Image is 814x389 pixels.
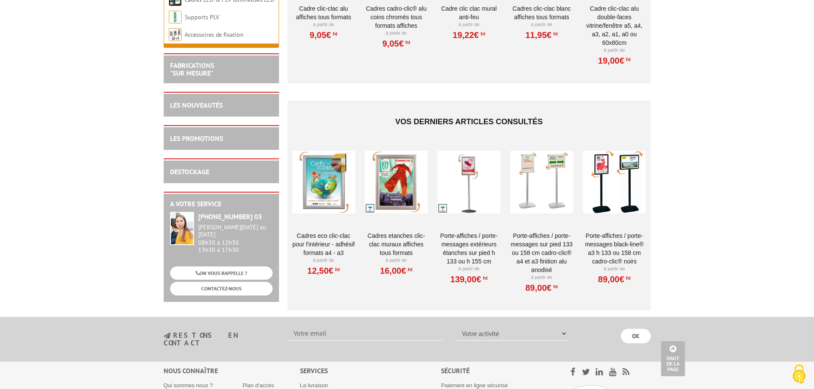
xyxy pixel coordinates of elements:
[333,266,340,272] sup: HT
[331,31,338,37] sup: HT
[198,224,273,238] div: [PERSON_NAME][DATE] au [DATE]
[583,4,646,47] a: Cadre clic-clac alu double-faces Vitrine/fenêtre A5, A4, A3, A2, A1, A0 ou 60x80cm
[243,382,274,389] a: Plan d'accès
[552,284,558,290] sup: HT
[300,366,441,376] div: Services
[621,329,651,343] input: OK
[380,268,412,273] a: 16,00€HT
[300,382,328,389] a: La livraison
[170,61,214,77] a: FABRICATIONS"Sur Mesure"
[510,274,573,281] p: À partir de
[164,332,170,339] img: newsletter.jpg
[365,4,428,30] a: Cadres Cadro-Clic® Alu coins chromés tous formats affiches
[479,31,485,37] sup: HT
[450,277,488,282] a: 139,00€HT
[365,231,428,257] a: Cadres Etanches Clic-Clac muraux affiches tous formats
[170,266,273,280] a: ON VOUS RAPPELLE ?
[164,332,276,347] h3: restons en contact
[525,285,558,290] a: 89,00€HT
[598,277,631,282] a: 89,00€HT
[583,231,646,266] a: Porte-affiches / Porte-messages Black-Line® A3 H 133 ou 158 cm Cadro-Clic® noirs
[164,382,213,389] a: Qui sommes nous ?
[438,21,500,28] p: À partir de
[510,21,573,28] p: À partir de
[438,4,500,21] a: Cadre CLIC CLAC Mural ANTI-FEU
[552,31,558,37] sup: HT
[438,266,500,272] p: À partir de
[510,4,573,21] a: Cadres clic-clac blanc affiches tous formats
[170,167,209,176] a: DESTOCKAGE
[624,275,631,281] sup: HT
[169,28,182,41] img: Accessoires de fixation
[198,212,262,221] strong: [PHONE_NUMBER] 03
[292,231,355,257] a: Cadres Eco Clic-Clac pour l'intérieur - Adhésif formats A4 - A3
[404,39,410,45] sup: HT
[441,366,548,376] div: Sécurité
[598,58,631,63] a: 19,00€HT
[406,266,412,272] sup: HT
[382,41,410,46] a: 9,05€HT
[164,366,300,376] div: Nous connaître
[170,134,223,143] a: LES PROMOTIONS
[438,231,500,266] a: Porte-affiches / Porte-messages extérieurs étanches sur pied h 133 ou h 155 cm
[185,13,219,21] a: Supports PLV
[583,266,646,272] p: À partir de
[365,30,428,37] p: À partir de
[307,268,340,273] a: 12,50€HT
[784,360,814,389] button: Cookies (fenêtre modale)
[510,231,573,274] a: Porte-affiches / Porte-messages sur pied 133 ou 158 cm Cadro-Clic® A4 et A3 finition alu anodisé
[395,117,543,126] span: Vos derniers articles consultés
[583,47,646,54] p: À partir de
[185,31,244,38] a: Accessoires de fixation
[788,363,810,385] img: Cookies (fenêtre modale)
[365,257,428,264] p: À partir de
[198,224,273,253] div: 08h30 à 12h30 13h30 à 17h30
[292,257,355,264] p: À partir de
[169,11,182,23] img: Supports PLV
[170,200,273,208] h2: A votre service
[624,56,631,62] sup: HT
[525,32,558,38] a: 11,95€HT
[310,32,338,38] a: 9,05€HT
[292,4,355,21] a: Cadre Clic-Clac Alu affiches tous formats
[481,275,488,281] sup: HT
[453,32,485,38] a: 19,22€HT
[170,101,223,109] a: LES NOUVEAUTÉS
[170,282,273,295] a: CONTACTEZ-NOUS
[441,382,508,389] a: Paiement en ligne sécurisé
[661,341,685,376] a: Haut de la page
[170,212,194,245] img: widget-service.jpg
[288,326,442,341] input: Votre email
[292,21,355,28] p: À partir de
